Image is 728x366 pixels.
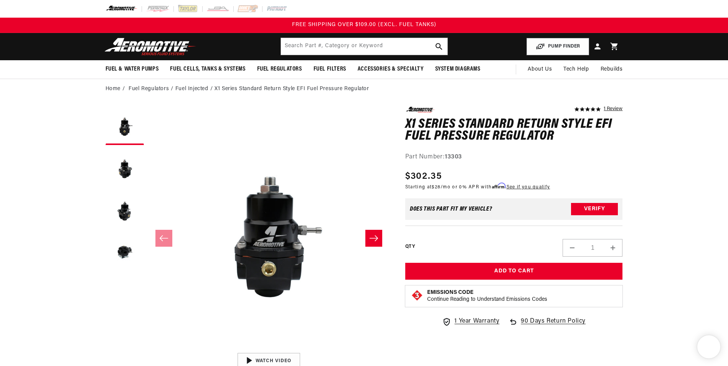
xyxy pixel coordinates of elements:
[106,107,144,145] button: Load image 1 in gallery view
[314,65,346,73] span: Fuel Filters
[352,60,429,78] summary: Accessories & Specialty
[429,60,486,78] summary: System Diagrams
[521,317,586,334] span: 90 Days Return Policy
[507,185,550,190] a: See if you qualify - Learn more about Affirm Financing (opens in modal)
[102,38,198,56] img: Aeromotive
[405,263,623,280] button: Add to Cart
[527,38,589,55] button: PUMP FINDER
[405,244,415,250] label: QTY
[358,65,424,73] span: Accessories & Specialty
[595,60,629,79] summary: Rebuilds
[435,65,480,73] span: System Diagrams
[405,152,623,162] div: Part Number:
[445,154,462,160] strong: 13303
[604,107,622,112] a: 1 reviews
[106,149,144,187] button: Load image 2 in gallery view
[281,38,447,55] input: Search by Part Number, Category or Keyword
[427,296,547,303] p: Continue Reading to Understand Emissions Codes
[365,230,382,247] button: Slide right
[106,85,623,93] nav: breadcrumbs
[410,206,492,212] div: Does This part fit My vehicle?
[257,65,302,73] span: Fuel Regulators
[427,290,474,295] strong: Emissions Code
[454,317,499,326] span: 1 Year Warranty
[522,60,558,79] a: About Us
[106,191,144,229] button: Load image 3 in gallery view
[292,22,436,28] span: FREE SHIPPING OVER $109.00 (EXCL. FUEL TANKS)
[558,60,594,79] summary: Tech Help
[405,183,550,191] p: Starting at /mo or 0% APR with .
[427,289,547,303] button: Emissions CodeContinue Reading to Understand Emissions Codes
[492,183,505,189] span: Affirm
[100,60,165,78] summary: Fuel & Water Pumps
[106,85,121,93] a: Home
[155,230,172,247] button: Slide left
[442,317,499,326] a: 1 Year Warranty
[563,65,589,74] span: Tech Help
[431,38,447,55] button: search button
[528,66,552,72] span: About Us
[571,203,618,215] button: Verify
[106,65,159,73] span: Fuel & Water Pumps
[164,60,251,78] summary: Fuel Cells, Tanks & Systems
[508,317,586,334] a: 90 Days Return Policy
[432,185,441,190] span: $28
[405,170,442,183] span: $302.35
[308,60,352,78] summary: Fuel Filters
[601,65,623,74] span: Rebuilds
[405,119,623,143] h1: X1 Series Standard Return Style EFI Fuel Pressure Regulator
[215,85,369,93] li: X1 Series Standard Return Style EFI Fuel Pressure Regulator
[129,85,175,93] li: Fuel Regulators
[411,289,423,302] img: Emissions code
[175,85,215,93] li: Fuel Injected
[106,233,144,272] button: Load image 4 in gallery view
[170,65,245,73] span: Fuel Cells, Tanks & Systems
[251,60,308,78] summary: Fuel Regulators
